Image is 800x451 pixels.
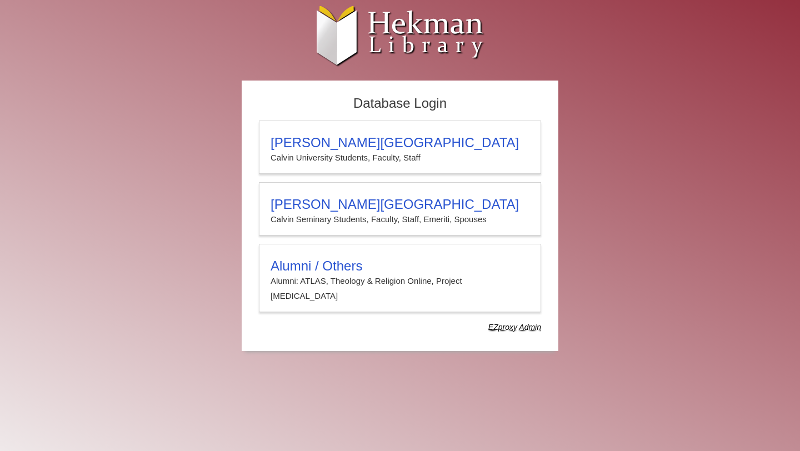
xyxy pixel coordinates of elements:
[271,274,529,303] p: Alumni: ATLAS, Theology & Religion Online, Project [MEDICAL_DATA]
[271,258,529,303] summary: Alumni / OthersAlumni: ATLAS, Theology & Religion Online, Project [MEDICAL_DATA]
[271,197,529,212] h3: [PERSON_NAME][GEOGRAPHIC_DATA]
[488,323,541,332] dfn: Use Alumni login
[271,258,529,274] h3: Alumni / Others
[271,151,529,165] p: Calvin University Students, Faculty, Staff
[259,121,541,174] a: [PERSON_NAME][GEOGRAPHIC_DATA]Calvin University Students, Faculty, Staff
[271,212,529,227] p: Calvin Seminary Students, Faculty, Staff, Emeriti, Spouses
[253,92,547,115] h2: Database Login
[259,182,541,235] a: [PERSON_NAME][GEOGRAPHIC_DATA]Calvin Seminary Students, Faculty, Staff, Emeriti, Spouses
[271,135,529,151] h3: [PERSON_NAME][GEOGRAPHIC_DATA]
